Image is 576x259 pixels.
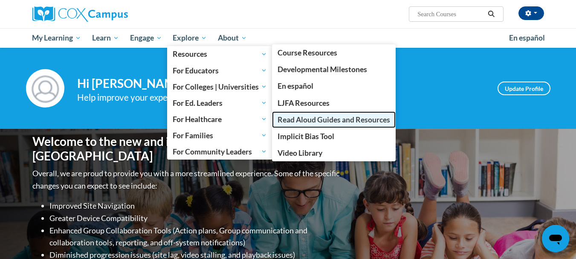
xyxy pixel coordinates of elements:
[173,81,267,92] span: For Colleges | Universities
[32,134,342,163] h1: Welcome to the new and improved [PERSON_NAME][GEOGRAPHIC_DATA]
[173,130,267,140] span: For Families
[27,28,87,48] a: My Learning
[167,79,272,95] a: For Colleges | Universities
[32,167,342,192] p: Overall, we are proud to provide you with a more streamlined experience. Some of the specific cha...
[167,46,272,62] a: Resources
[32,6,194,22] a: Cox Campus
[272,61,396,78] a: Developmental Milestones
[278,48,337,57] span: Course Resources
[130,33,162,43] span: Engage
[77,90,485,105] div: Help improve your experience by keeping your profile up to date.
[26,69,64,108] img: Profile Image
[278,132,334,141] span: Implicit Bias Tool
[167,28,212,48] a: Explore
[32,6,128,22] img: Cox Campus
[173,114,267,124] span: For Healthcare
[272,44,396,61] a: Course Resources
[167,62,272,79] a: For Educators
[92,33,119,43] span: Learn
[485,9,498,19] button: Search
[278,99,330,108] span: LJFA Resources
[173,33,207,43] span: Explore
[417,9,485,19] input: Search Courses
[218,33,247,43] span: About
[32,33,81,43] span: My Learning
[49,212,342,224] li: Greater Device Compatibility
[504,29,550,47] a: En español
[167,95,272,111] a: For Ed. Leaders
[173,146,267,157] span: For Community Leaders
[167,143,272,160] a: For Community Leaders
[20,28,557,48] div: Main menu
[278,115,390,124] span: Read Aloud Guides and Resources
[272,145,396,161] a: Video Library
[49,200,342,212] li: Improved Site Navigation
[542,225,569,252] iframe: Button to launch messaging window
[77,76,485,91] h4: Hi [PERSON_NAME]! Take a minute to review your profile.
[272,78,396,94] a: En español
[173,49,267,59] span: Resources
[509,33,545,42] span: En español
[272,128,396,145] a: Implicit Bias Tool
[278,81,313,90] span: En español
[498,81,550,95] a: Update Profile
[49,224,342,249] li: Enhanced Group Collaboration Tools (Action plans, Group communication and collaboration tools, re...
[173,65,267,76] span: For Educators
[272,95,396,111] a: LJFA Resources
[278,148,322,157] span: Video Library
[212,28,252,48] a: About
[272,111,396,128] a: Read Aloud Guides and Resources
[518,6,544,20] button: Account Settings
[278,65,367,74] span: Developmental Milestones
[124,28,168,48] a: Engage
[173,98,267,108] span: For Ed. Leaders
[87,28,124,48] a: Learn
[167,127,272,143] a: For Families
[167,111,272,127] a: For Healthcare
